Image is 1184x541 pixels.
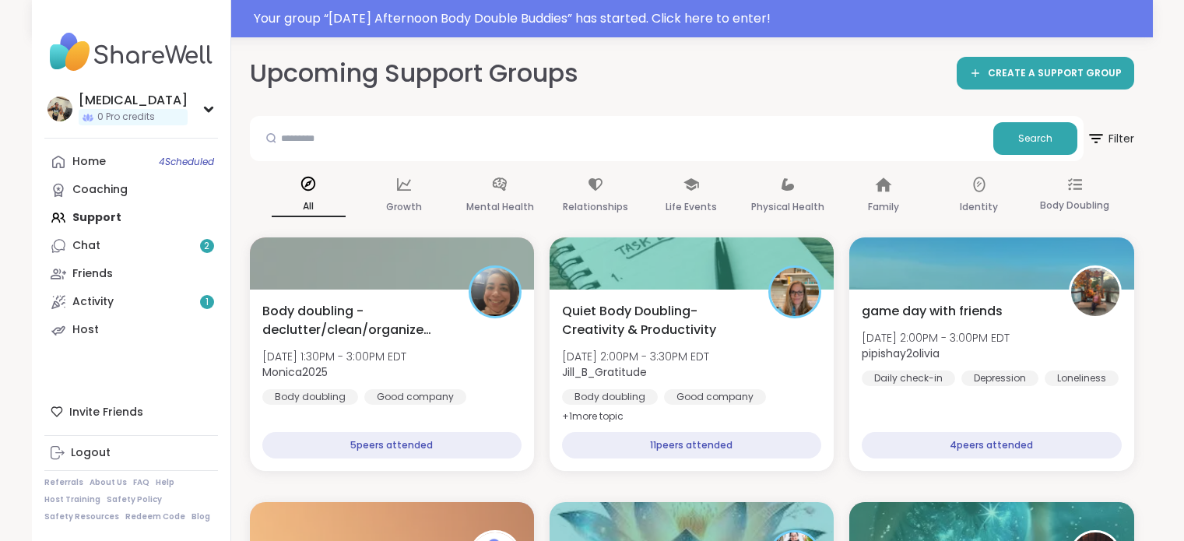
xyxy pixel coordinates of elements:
a: About Us [90,477,127,488]
a: Redeem Code [125,511,185,522]
img: Makena [47,97,72,121]
a: Logout [44,439,218,467]
span: Quiet Body Doubling- Creativity & Productivity [562,302,751,339]
span: CREATE A SUPPORT GROUP [988,67,1122,80]
button: Search [993,122,1077,155]
img: ShareWell Nav Logo [44,25,218,79]
div: Coaching [72,182,128,198]
a: Safety Policy [107,494,162,505]
p: Body Doubling [1040,196,1109,215]
div: Your group “ [DATE] Afternoon Body Double Buddies ” has started. Click here to enter! [254,9,1144,28]
span: [DATE] 2:00PM - 3:00PM EDT [862,330,1010,346]
p: Growth [386,198,422,216]
a: Help [156,477,174,488]
span: [DATE] 1:30PM - 3:00PM EDT [262,349,406,364]
div: [MEDICAL_DATA] [79,92,188,109]
div: Home [72,154,106,170]
p: Physical Health [751,198,824,216]
p: Mental Health [466,198,534,216]
div: Body doubling [262,389,358,405]
div: Friends [72,266,113,282]
span: 2 [204,240,209,253]
a: FAQ [133,477,149,488]
div: 5 peers attended [262,432,522,458]
img: Monica2025 [471,268,519,316]
b: pipishay2olivia [862,346,940,361]
a: Home4Scheduled [44,148,218,176]
a: Activity1 [44,288,218,316]
div: Good company [664,389,766,405]
a: Chat2 [44,232,218,260]
img: Jill_B_Gratitude [771,268,819,316]
span: Filter [1087,120,1134,157]
div: Activity [72,294,114,310]
div: Logout [71,445,111,461]
a: CREATE A SUPPORT GROUP [957,57,1134,90]
div: 4 peers attended [862,432,1121,458]
p: Identity [960,198,998,216]
a: Host [44,316,218,344]
div: Host [72,322,99,338]
p: Relationships [563,198,628,216]
p: Family [868,198,899,216]
a: Host Training [44,494,100,505]
a: Coaching [44,176,218,204]
button: Filter [1087,116,1134,161]
div: Loneliness [1045,371,1119,386]
div: Chat [72,238,100,254]
div: Daily check-in [862,371,955,386]
p: Life Events [666,198,717,216]
div: Body doubling [562,389,658,405]
div: Depression [961,371,1038,386]
b: Jill_B_Gratitude [562,364,647,380]
p: All [272,197,346,217]
a: Safety Resources [44,511,119,522]
span: Search [1018,132,1052,146]
span: 0 Pro credits [97,111,155,124]
a: Friends [44,260,218,288]
img: pipishay2olivia [1071,268,1119,316]
a: Referrals [44,477,83,488]
div: Invite Friends [44,398,218,426]
span: 1 [206,296,209,309]
span: [DATE] 2:00PM - 3:30PM EDT [562,349,709,364]
h2: Upcoming Support Groups [250,56,578,91]
div: 11 peers attended [562,432,821,458]
b: Monica2025 [262,364,328,380]
span: game day with friends [862,302,1003,321]
span: 4 Scheduled [159,156,214,168]
div: Good company [364,389,466,405]
span: Body doubling - declutter/clean/organize with me [262,302,451,339]
a: Blog [191,511,210,522]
